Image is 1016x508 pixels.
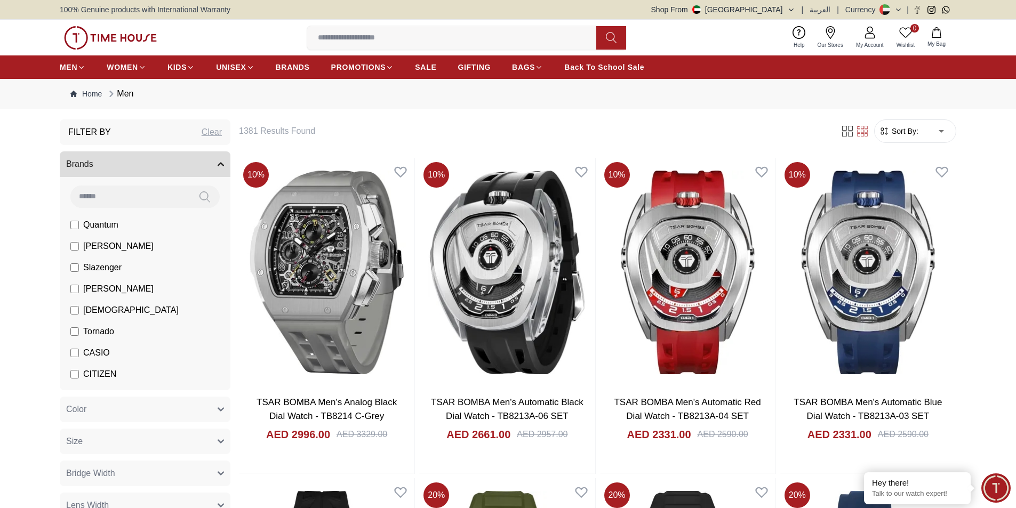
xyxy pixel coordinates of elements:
[239,125,827,138] h6: 1381 Results Found
[83,368,116,381] span: CITIZEN
[167,62,187,72] span: KIDS
[890,24,921,51] a: 0Wishlist
[60,461,230,486] button: Bridge Width
[202,126,222,139] div: Clear
[878,428,929,441] div: AED 2590.00
[331,58,394,77] a: PROMOTIONS
[604,482,630,508] span: 20 %
[807,427,871,442] h4: AED 2331.00
[942,6,950,14] a: Whatsapp
[419,158,595,387] img: TSAR BOMBA Men's Automatic Black Dial Watch - TB8213A-06 SET
[872,478,963,488] div: Hey there!
[83,389,113,402] span: GUESS
[70,327,79,336] input: Tornado
[431,397,583,421] a: TSAR BOMBA Men's Automatic Black Dial Watch - TB8213A-06 SET
[811,24,850,51] a: Our Stores
[923,40,950,48] span: My Bag
[70,221,79,229] input: Quantum
[910,24,919,33] span: 0
[107,62,138,72] span: WOMEN
[627,427,691,442] h4: AED 2331.00
[785,162,810,188] span: 10 %
[423,162,449,188] span: 10 %
[66,435,83,448] span: Size
[106,87,133,100] div: Men
[604,162,630,188] span: 10 %
[60,62,77,72] span: MEN
[692,5,701,14] img: United Arab Emirates
[83,304,179,317] span: [DEMOGRAPHIC_DATA]
[789,41,809,49] span: Help
[907,4,909,15] span: |
[458,58,491,77] a: GIFTING
[564,58,644,77] a: Back To School Sale
[239,158,414,387] img: TSAR BOMBA Men's Analog Black Dial Watch - TB8214 C-Grey
[70,285,79,293] input: [PERSON_NAME]
[423,482,449,508] span: 20 %
[60,429,230,454] button: Size
[68,126,111,139] h3: Filter By
[66,158,93,171] span: Brands
[216,58,254,77] a: UNISEX
[810,4,830,15] button: العربية
[879,126,918,136] button: Sort By:
[913,6,921,14] a: Facebook
[852,41,888,49] span: My Account
[276,62,310,72] span: BRANDS
[446,427,510,442] h4: AED 2661.00
[921,25,952,50] button: My Bag
[70,263,79,272] input: Slazenger
[794,397,942,421] a: TSAR BOMBA Men's Automatic Blue Dial Watch - TB8213A-03 SET
[927,6,935,14] a: Instagram
[331,62,386,72] span: PROMOTIONS
[981,473,1011,503] div: Chat Widget
[512,58,543,77] a: BAGS
[698,428,748,441] div: AED 2590.00
[83,261,122,274] span: Slazenger
[785,482,810,508] span: 20 %
[517,428,567,441] div: AED 2957.00
[70,349,79,357] input: CASIO
[66,403,86,416] span: Color
[415,58,436,77] a: SALE
[458,62,491,72] span: GIFTING
[564,62,644,72] span: Back To School Sale
[837,4,839,15] span: |
[64,26,157,50] img: ...
[651,4,795,15] button: Shop From[GEOGRAPHIC_DATA]
[780,158,956,387] img: TSAR BOMBA Men's Automatic Blue Dial Watch - TB8213A-03 SET
[600,158,775,387] img: TSAR BOMBA Men's Automatic Red Dial Watch - TB8213A-04 SET
[83,325,114,338] span: Tornado
[70,306,79,315] input: [DEMOGRAPHIC_DATA]
[892,41,919,49] span: Wishlist
[107,58,146,77] a: WOMEN
[60,4,230,15] span: 100% Genuine products with International Warranty
[614,397,761,421] a: TSAR BOMBA Men's Automatic Red Dial Watch - TB8213A-04 SET
[216,62,246,72] span: UNISEX
[66,467,115,480] span: Bridge Width
[266,427,330,442] h4: AED 2996.00
[70,88,102,99] a: Home
[60,151,230,177] button: Brands
[83,219,118,231] span: Quantum
[60,79,956,109] nav: Breadcrumb
[70,242,79,251] input: [PERSON_NAME]
[70,370,79,378] input: CITIZEN
[415,62,436,72] span: SALE
[257,397,397,421] a: TSAR BOMBA Men's Analog Black Dial Watch - TB8214 C-Grey
[802,4,804,15] span: |
[890,126,918,136] span: Sort By:
[845,4,880,15] div: Currency
[787,24,811,51] a: Help
[83,346,110,359] span: CASIO
[83,283,154,295] span: [PERSON_NAME]
[83,240,154,253] span: [PERSON_NAME]
[60,397,230,422] button: Color
[167,58,195,77] a: KIDS
[512,62,535,72] span: BAGS
[872,489,963,498] p: Talk to our watch expert!
[813,41,847,49] span: Our Stores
